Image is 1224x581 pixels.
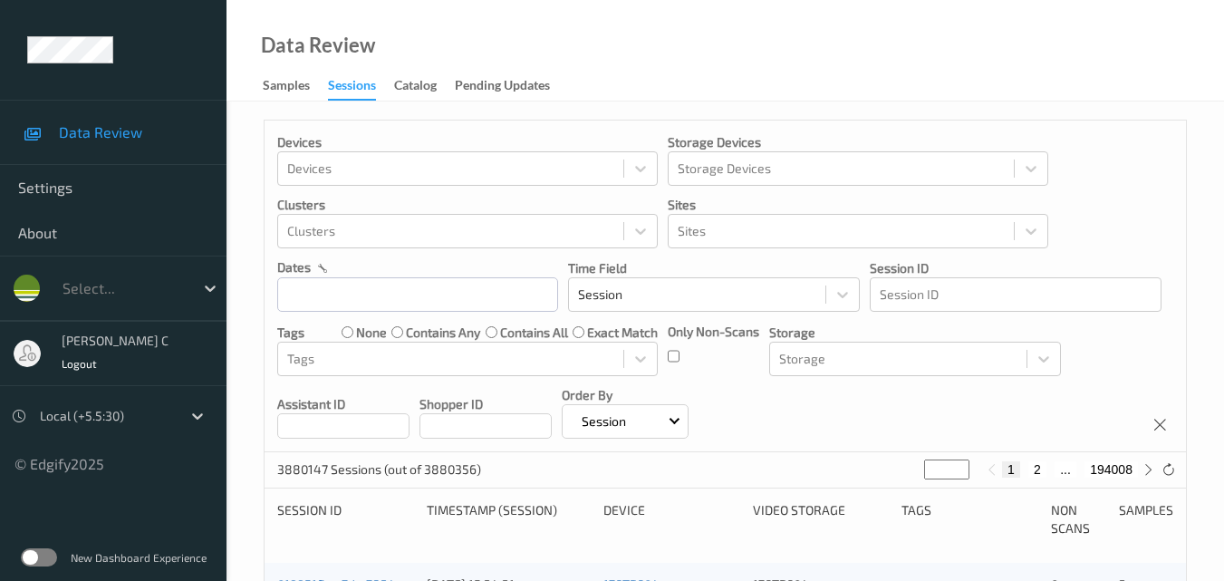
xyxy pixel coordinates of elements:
[587,324,658,342] label: exact match
[1055,461,1076,478] button: ...
[394,76,437,99] div: Catalog
[277,133,658,151] p: Devices
[870,259,1161,277] p: Session ID
[277,460,481,479] p: 3880147 Sessions (out of 3880356)
[568,259,860,277] p: Time Field
[1084,461,1138,478] button: 194008
[356,324,387,342] label: none
[277,324,304,342] p: Tags
[575,412,632,431] p: Session
[261,36,375,54] div: Data Review
[455,76,550,99] div: Pending Updates
[769,324,1061,342] p: Storage
[1051,501,1105,537] div: Non Scans
[668,133,1048,151] p: Storage Devices
[394,73,455,99] a: Catalog
[668,323,759,341] p: Only Non-Scans
[668,196,1048,214] p: Sites
[1119,501,1173,537] div: Samples
[263,76,310,99] div: Samples
[328,76,376,101] div: Sessions
[901,501,1038,537] div: Tags
[277,196,658,214] p: Clusters
[406,324,480,342] label: contains any
[328,73,394,101] a: Sessions
[603,501,740,537] div: Device
[419,395,552,413] p: Shopper ID
[1002,461,1020,478] button: 1
[455,73,568,99] a: Pending Updates
[562,386,689,404] p: Order By
[277,395,410,413] p: Assistant ID
[277,501,414,537] div: Session ID
[277,258,311,276] p: dates
[263,73,328,99] a: Samples
[500,324,568,342] label: contains all
[427,501,591,537] div: Timestamp (Session)
[1028,461,1046,478] button: 2
[753,501,890,537] div: Video Storage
